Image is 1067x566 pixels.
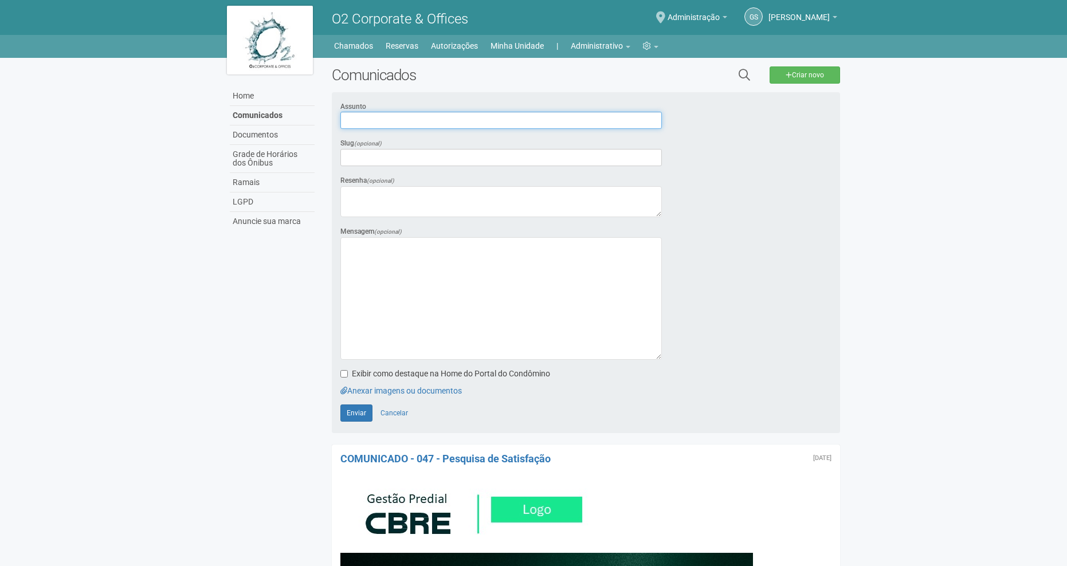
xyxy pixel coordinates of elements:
a: Ramais [230,173,315,192]
a: [PERSON_NAME] [768,14,837,23]
a: Minha Unidade [491,38,544,54]
label: Exibir como destaque na Home do Portal do Condômino [340,368,550,380]
a: Anexar imagens ou documentos [340,386,462,395]
span: O2 Corporate & Offices [332,11,468,27]
a: COMUNICADO - 047 - Pesquisa de Satisfação [340,453,551,465]
a: | [556,38,558,54]
a: Criar novo [770,66,840,84]
em: (opcional) [354,140,382,147]
span: Enviar [347,409,366,417]
em: (opcional) [367,178,394,184]
a: Grade de Horários dos Ônibus [230,145,315,173]
span: Gabriela Souza [768,2,830,22]
a: Comunicados [230,106,315,125]
a: Chamados [334,38,373,54]
a: Cancelar [374,404,414,422]
label: Mensagem [340,226,402,237]
a: Administrativo [571,38,630,54]
input: Exibir como destaque na Home do Portal do Condômino [340,370,348,378]
a: Reservas [386,38,418,54]
em: (opcional) [374,229,402,235]
h2: Comunicados [332,66,621,84]
a: Autorizações [431,38,478,54]
a: Documentos [230,125,315,145]
button: Enviar [340,404,372,422]
label: Assunto [340,101,366,112]
a: Home [230,87,315,106]
a: GS [744,7,763,26]
label: Resenha [340,175,394,186]
img: logo.jpg [227,6,313,74]
a: Anuncie sua marca [230,212,315,231]
label: Slug [340,138,382,149]
a: Configurações [643,38,658,54]
span: Administração [668,2,720,22]
div: Segunda-feira, 8 de setembro de 2025 às 19:01 [813,455,831,462]
a: Administração [668,14,727,23]
a: LGPD [230,192,315,212]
